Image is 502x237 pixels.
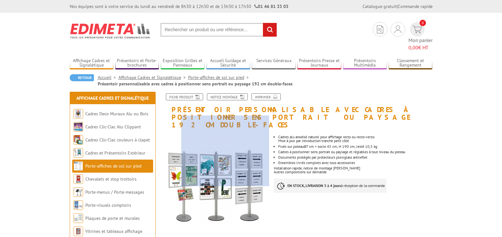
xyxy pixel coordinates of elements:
[115,58,159,68] a: Présentoirs et Porte-brochures
[408,44,433,51] span: € HT
[85,189,144,195] a: Porte-menus / Porte-messages
[363,4,397,9] a: Catalogue gratuit
[166,93,203,100] a: Fiche produit
[74,135,83,145] img: Cadres Clic-Clac couleurs à clapet
[118,75,188,80] a: Affichage Cadres et Signalétique
[160,23,277,37] input: Rechercher un produit ou une référence...
[74,226,83,236] img: Vitrines et tableaux affichage
[389,58,433,68] a: Classement et Rangement
[377,25,383,33] img: devis rapide
[74,122,83,132] img: Cadres Clic-Clac Alu Clippant
[85,163,141,169] a: Porte-affiches de sol sur pied
[74,148,83,158] img: Cadres et Présentoirs Extérieur
[188,75,251,80] a: Porte-affiches de sol sur pied
[85,176,137,182] a: Chevalets et stop trottoirs
[74,213,83,223] img: Plaques de porte et murales
[70,74,94,81] a: Retour
[420,20,426,26] span: 0
[408,22,433,51] a: devis rapide 0 Mon panier 0,00€ HT
[85,137,150,143] a: Cadres Clic-Clac couleurs à clapet
[413,26,422,33] img: devis rapide
[408,44,418,51] span: 0,00
[85,150,145,156] a: Cadres et Présentoirs Extérieur
[98,75,118,80] a: Accueil
[74,109,83,118] img: Cadres Deco Muraux Alu ou Bois
[394,25,401,33] img: devis rapide
[252,58,296,68] a: Services Généraux
[85,124,141,130] a: Cadres Clic-Clac Alu Clippant
[70,3,288,10] div: Nos équipes sont à votre service du lundi au vendredi de 8h30 à 12h30 et de 13h30 à 17h30
[70,58,114,68] a: Affichage Cadres et Signalétique
[254,4,288,9] strong: 01 46 81 33 03
[408,37,433,51] span: Mon panier
[98,81,293,87] li: Présentoir personnalisable avec cadres à positionner sens portrait ou paysage 192 cm double-faces
[297,58,341,68] a: Présentoirs Presse et Journaux
[157,93,437,129] h1: Présentoir personnalisable avec cadres à positionner sens portrait ou paysage 192 cm double-faces
[263,23,277,37] input: rechercher
[85,215,140,221] a: Plaques de porte et murales
[85,111,148,117] a: Cadres Deco Muraux Alu ou Bois
[398,4,433,9] a: Commande rapide
[74,161,83,171] img: Porte-affiches de sol sur pied
[74,174,83,184] img: Chevalets et stop trottoirs
[206,58,250,68] a: Accueil Guidage et Sécurité
[363,3,433,10] div: |
[76,95,149,101] a: Affichage Cadres et Signalétique
[343,58,387,68] a: Présentoirs Multimédia
[85,228,142,234] a: Vitrines et tableaux affichage
[251,93,281,100] a: Imprimer
[74,200,83,210] img: Porte-visuels comptoirs
[207,93,248,100] a: Notice Montage
[74,187,83,197] img: Porte-menus / Porte-messages
[70,19,151,43] img: Edimeta
[85,202,131,208] a: Porte-visuels comptoirs
[161,58,205,68] a: Exposition Grilles et Panneaux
